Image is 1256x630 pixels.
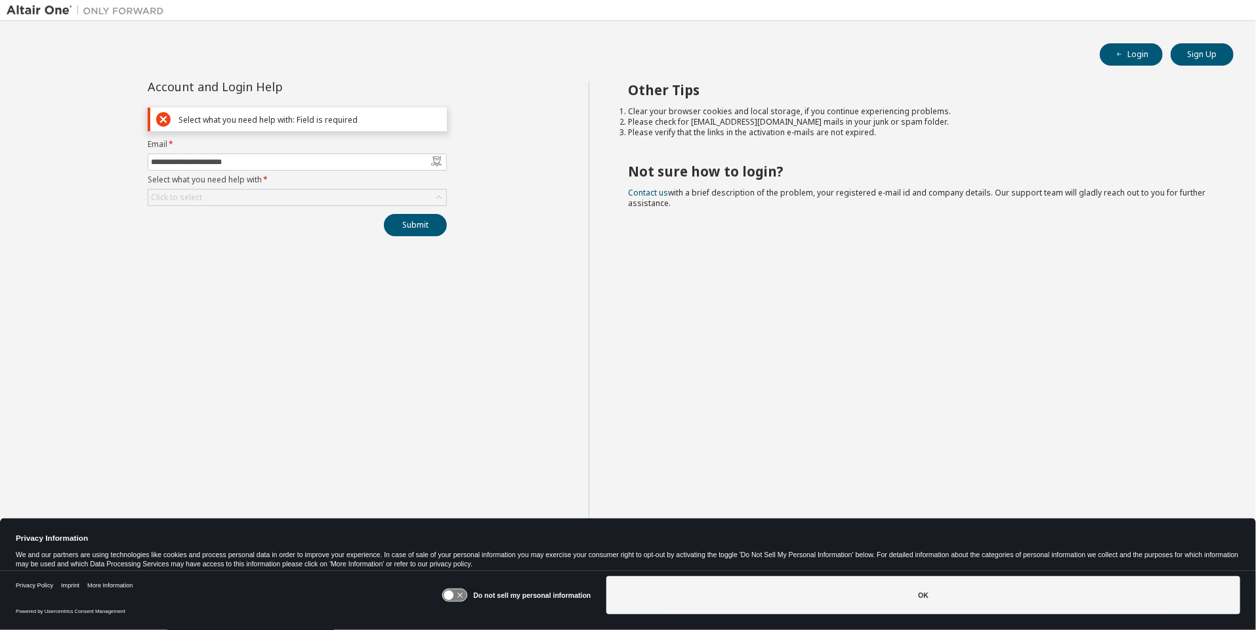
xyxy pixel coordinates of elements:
button: Sign Up [1171,43,1234,66]
h2: Not sure how to login? [629,163,1211,180]
div: Click to select [148,190,446,205]
label: Email [148,139,447,150]
img: Altair One [7,4,171,17]
div: Select what you need help with: Field is required [178,115,441,125]
li: Please check for [EMAIL_ADDRESS][DOMAIN_NAME] mails in your junk or spam folder. [629,117,1211,127]
li: Please verify that the links in the activation e-mails are not expired. [629,127,1211,138]
a: Contact us [629,187,669,198]
span: with a brief description of the problem, your registered e-mail id and company details. Our suppo... [629,187,1206,209]
button: Submit [384,214,447,236]
div: Account and Login Help [148,81,387,92]
h2: Other Tips [629,81,1211,98]
label: Select what you need help with [148,175,447,185]
div: Click to select [151,192,202,203]
button: Login [1100,43,1163,66]
li: Clear your browser cookies and local storage, if you continue experiencing problems. [629,106,1211,117]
